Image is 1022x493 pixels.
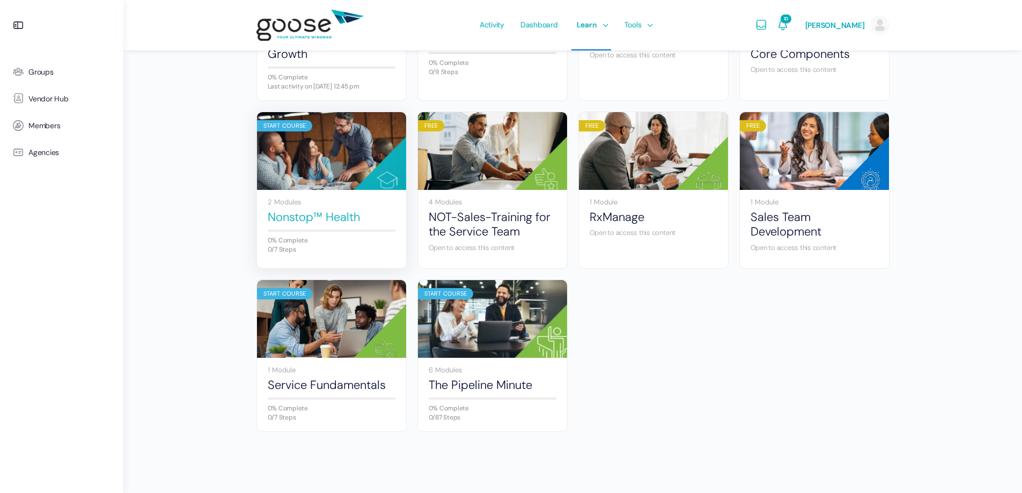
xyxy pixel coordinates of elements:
[590,198,717,205] div: 1 Module
[257,120,313,131] div: Start Course
[257,280,406,358] a: Start Course
[429,243,556,253] div: Open to access this content
[5,85,118,112] a: Vendor Hub
[418,120,445,131] div: Free
[429,69,556,75] div: 0/9 Steps
[429,198,556,205] div: 4 Modules
[751,243,878,253] div: Open to access this content
[28,94,69,104] span: Vendor Hub
[418,112,567,190] a: Free
[782,359,1022,493] iframe: Chat Widget
[257,112,406,190] a: Start Course
[805,20,865,30] span: [PERSON_NAME]
[590,50,717,60] div: Open to access this content
[268,405,395,411] div: 0% Complete
[429,366,556,373] div: 6 Modules
[268,198,395,205] div: 2 Modules
[5,112,118,139] a: Members
[5,139,118,166] a: Agencies
[781,14,791,23] span: 10
[418,288,474,299] div: Start Course
[28,148,59,157] span: Agencies
[579,112,728,190] a: Free
[257,288,313,299] div: Start Course
[751,198,878,205] div: 1 Module
[429,378,556,392] a: The Pipeline Minute
[268,414,395,421] div: 0/7 Steps
[590,210,717,224] a: RxManage
[268,83,395,90] div: Last activity on [DATE] 12:45 pm
[429,414,556,421] div: 0/87 Steps
[268,246,395,253] div: 0/7 Steps
[751,210,878,239] a: Sales Team Development
[579,120,606,131] div: Free
[751,65,878,75] div: Open to access this content
[740,112,889,190] a: Free
[418,280,567,358] a: Start Course
[429,210,556,239] a: NOT-Sales-Training for the Service Team
[28,68,54,77] span: Groups
[268,74,395,80] div: 0% Complete
[268,237,395,244] div: 0% Complete
[590,228,717,238] div: Open to access this content
[429,405,556,411] div: 0% Complete
[740,120,767,131] div: Free
[268,366,395,373] div: 1 Module
[5,58,118,85] a: Groups
[429,60,556,66] div: 0% Complete
[28,121,60,130] span: Members
[268,378,395,392] a: Service Fundamentals
[268,210,395,224] a: Nonstop™ Health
